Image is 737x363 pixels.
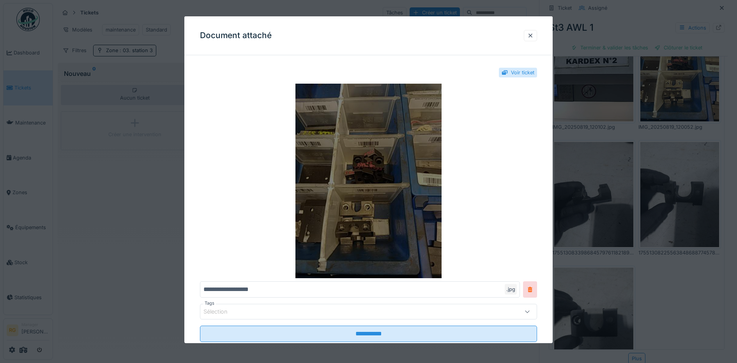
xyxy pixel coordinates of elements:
div: Voir ticket [511,69,534,76]
img: 1c1e9b4c-1adb-451e-baed-4df7ebec964e-IMG_20250819_120052.jpg [200,84,537,278]
div: .jpg [505,284,517,295]
div: Sélection [203,307,239,316]
label: Tags [203,300,216,307]
h3: Document attaché [200,31,272,40]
